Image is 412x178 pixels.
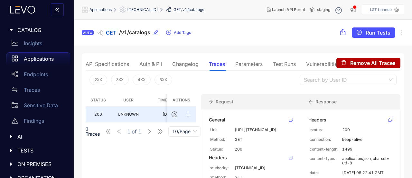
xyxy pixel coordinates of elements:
[273,61,296,67] div: Test Runs
[160,78,167,82] span: 5XX
[111,75,129,85] button: 3XX
[174,30,191,35] span: Add Tags
[172,61,199,67] div: Changelog
[4,144,70,157] div: TESTS
[272,7,305,12] span: Launch API Portal
[352,27,395,38] button: play-circleRun Tests
[9,148,14,153] span: caret-right
[172,109,182,120] button: play-circle
[6,99,70,114] a: Sensitive Data
[342,128,391,132] p: 200
[209,155,227,160] div: Headers
[55,7,60,13] span: double-left
[366,30,390,36] span: Run Tests
[308,117,326,122] div: Headers
[17,134,65,140] span: AI
[153,27,163,38] button: edit
[398,29,404,36] span: ellipsis
[12,87,18,93] span: swap
[133,75,151,85] button: 4XX
[342,137,391,142] p: keep-alive
[89,7,112,12] span: Applications
[306,61,340,67] div: Vulnerabilities
[342,156,391,165] p: application/json; charset=utf-8
[86,126,100,137] span: 1 Traces
[210,147,235,152] p: Status:
[209,99,213,104] span: arrow-right
[181,7,204,12] span: /v1/catalogs
[127,129,130,134] span: 1
[209,61,225,67] div: Traces
[24,87,40,93] p: Traces
[310,147,342,152] p: content-length:
[95,78,102,82] span: 2XX
[24,56,54,62] p: Applications
[4,157,70,171] div: ON PREMISES
[89,75,107,85] button: 2XX
[210,128,235,132] p: Url:
[310,137,342,142] p: connection:
[24,118,44,124] p: Findings
[350,60,396,66] span: Remove All Traces
[24,40,42,46] p: Insights
[6,37,70,52] a: Insights
[262,5,310,15] button: Launch API Portal
[172,111,177,117] span: play-circle
[106,30,117,36] span: GET
[17,27,65,33] span: CATALOG
[184,109,192,120] button: ellipsis
[308,99,313,104] span: arrow-left
[6,114,70,130] a: Findings
[336,58,400,68] button: deleteRemove All Traces
[4,23,70,37] div: CATALOG
[172,127,197,136] span: 10/Page
[9,162,14,166] span: caret-right
[9,134,14,139] span: caret-right
[146,94,192,107] th: Timestamp
[209,117,225,122] div: General
[167,94,196,107] th: Actions
[82,30,94,35] div: AUTO
[86,107,110,122] td: 200
[301,94,400,110] div: Response
[310,156,342,165] p: content-type:
[173,7,181,12] span: GET
[17,161,65,167] span: ON PREMISES
[235,128,292,132] p: [URL][TECHNICAL_ID]
[357,30,362,36] span: play-circle
[138,78,145,82] span: 4XX
[201,94,301,110] div: Request
[12,118,18,124] span: warning
[138,129,141,134] span: 1
[110,94,146,107] th: User
[342,147,391,152] p: 1499
[342,171,391,175] p: [DATE] 05:22:41 GMT
[166,27,191,38] button: plus-circleAdd Tags
[24,71,48,77] p: Endpoints
[310,128,342,132] p: :status:
[127,7,158,12] span: [TECHNICAL_ID]
[86,94,110,107] th: Status
[210,166,235,170] p: :authority:
[235,166,292,170] p: [TECHNICAL_ID]
[119,6,127,13] span: setting
[153,30,159,36] span: edit
[185,111,191,118] span: ellipsis
[6,52,70,68] a: Applications
[17,148,65,153] span: TESTS
[235,137,292,142] p: GET
[4,130,70,143] div: AI
[370,7,392,12] p: L&T finance
[24,102,58,108] p: Sensitive Data
[116,78,124,82] span: 3XX
[51,3,64,16] button: double-left
[210,137,235,142] p: Method:
[166,30,171,36] span: plus-circle
[6,83,70,99] a: Traces
[310,171,342,175] p: date:
[127,129,141,134] span: of
[341,60,346,66] span: delete
[119,29,150,36] span: /v1/catalogs
[6,68,70,83] a: Endpoints
[139,61,162,67] div: Auth & PII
